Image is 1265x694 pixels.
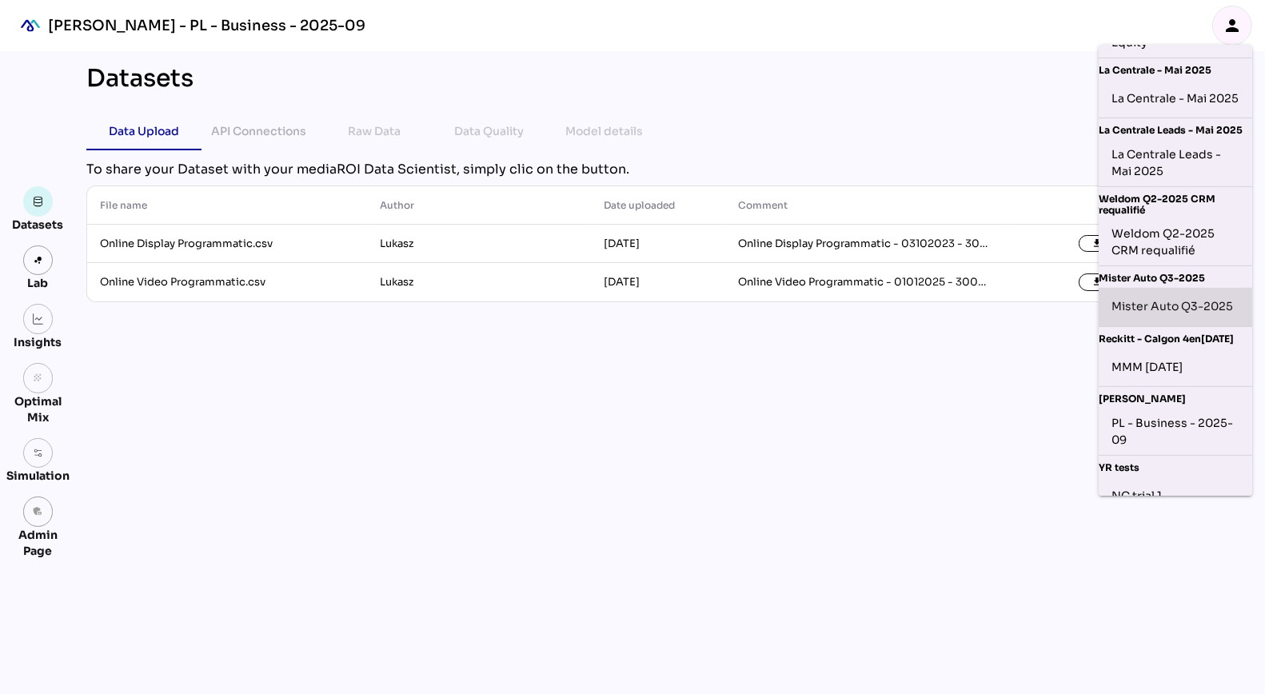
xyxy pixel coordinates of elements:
td: Online Video Programmatic - 01012025 - 30092025 [725,263,1005,301]
div: Insights [14,334,62,350]
i: person [1223,16,1242,35]
div: PL - Business - 2025-09 [1111,415,1239,449]
div: Admin Page [6,527,70,559]
div: Optimal Mix [6,393,70,425]
th: Actions [1005,186,1229,225]
div: Weldom Q2-2025 CRM requalifié [1099,187,1252,220]
th: Date uploaded [591,186,725,225]
div: Datasets [13,217,64,233]
img: lab.svg [33,255,44,266]
div: To share your Dataset with your mediaROI Data Scientist, simply clic on the button. [86,160,1230,179]
div: Lab [21,275,56,291]
div: mediaROI [13,8,48,43]
i: file_download [1091,277,1103,288]
div: La Centrale - Mai 2025 [1099,58,1252,79]
div: [PERSON_NAME] [1099,387,1252,408]
td: Online Video Programmatic.csv [87,263,367,301]
img: data.svg [33,196,44,207]
div: API Connections [212,122,307,141]
td: [DATE] [591,263,725,301]
div: Mister Auto Q3-2025 [1099,266,1252,287]
div: Data Upload [109,122,179,141]
td: [DATE] [591,225,725,263]
img: settings.svg [33,448,44,459]
div: NC trial 1 [1111,483,1239,509]
div: YR tests [1099,456,1252,477]
div: Datasets [86,64,194,93]
div: Data Quality [455,122,525,141]
div: Weldom Q2-2025 CRM requalifié [1111,225,1239,259]
div: Raw Data [348,122,401,141]
div: Mister Auto Q3-2025 [1111,294,1239,320]
td: Online Display Programmatic - 03102023 - 30092025 [725,225,1005,263]
td: Online Display Programmatic.csv [87,225,367,263]
div: La Centrale Leads - Mai 2025 [1111,146,1239,180]
div: Simulation [6,468,70,484]
div: Reckitt - Calgon 4en[DATE] [1099,327,1252,348]
div: MMM [DATE] [1111,354,1239,380]
div: La Centrale - Mai 2025 [1111,86,1239,111]
td: Lukasz [367,225,591,263]
img: graph.svg [33,313,44,325]
th: Author [367,186,591,225]
td: Lukasz [367,263,591,301]
th: Comment [725,186,1005,225]
i: admin_panel_settings [33,506,44,517]
div: La Centrale Leads - Mai 2025 [1099,118,1252,139]
i: file_download [1091,238,1103,249]
div: [PERSON_NAME] - PL - Business - 2025-09 [48,16,365,35]
div: Model details [566,122,644,141]
th: File name [87,186,367,225]
i: grain [33,373,44,384]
